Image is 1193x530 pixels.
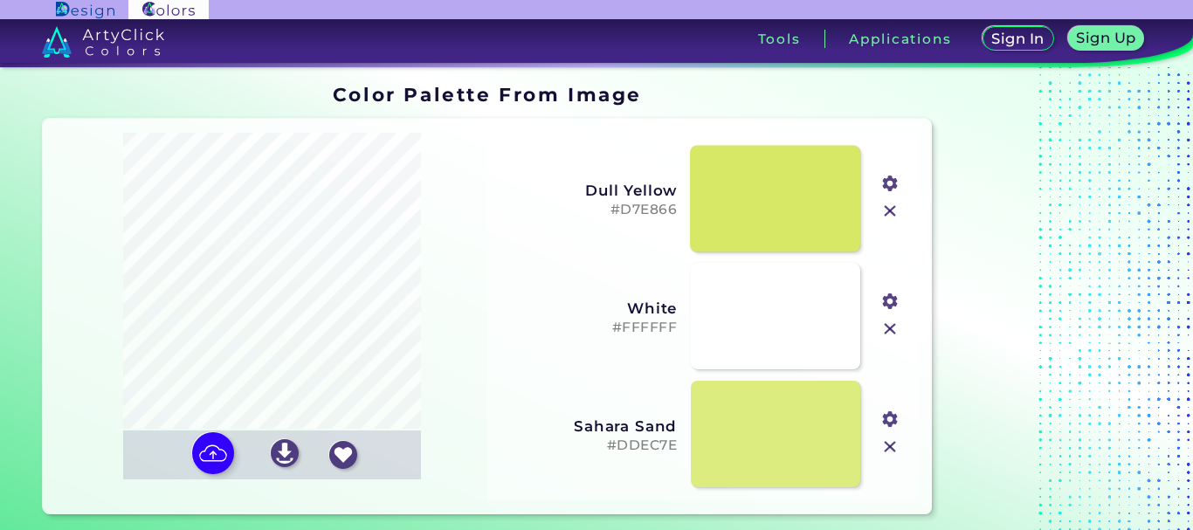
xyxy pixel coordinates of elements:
img: icon_close.svg [879,318,901,341]
img: ArtyClick Design logo [56,2,114,18]
h5: Sign In [995,32,1042,45]
h3: Applications [849,32,951,45]
a: Sign In [986,28,1050,50]
img: icon_close.svg [879,436,901,458]
img: icon_close.svg [879,200,901,223]
img: icon_download_white.svg [271,439,299,467]
img: icon_favourite_white.svg [329,441,357,469]
img: icon picture [192,432,234,474]
h5: #FFFFFF [499,320,677,336]
h5: #DDEC7E [499,437,677,454]
a: Sign Up [1072,28,1141,50]
h5: Sign Up [1079,31,1134,45]
img: logo_artyclick_colors_white.svg [42,26,165,58]
h3: Dull Yellow [499,182,677,199]
h5: #D7E866 [499,202,677,218]
h3: Sahara Sand [499,417,677,435]
h3: Tools [758,32,801,45]
iframe: Advertisement [939,78,1157,521]
h1: Color Palette From Image [333,81,642,107]
h3: White [499,299,677,317]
